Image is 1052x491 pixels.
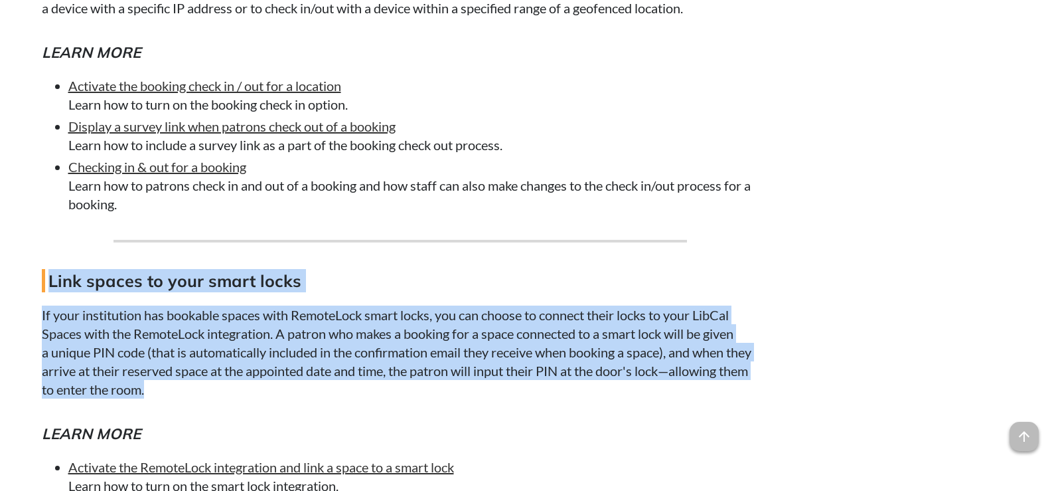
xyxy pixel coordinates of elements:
[68,117,759,154] li: Learn how to include a survey link as a part of the booking check out process.
[1010,422,1039,451] span: arrow_upward
[42,42,759,63] h5: Learn more
[1010,423,1039,439] a: arrow_upward
[42,306,759,399] p: If your institution has bookable spaces with RemoteLock smart locks, you can choose to connect th...
[68,78,341,94] a: Activate the booking check in / out for a location
[68,76,759,114] li: Learn how to turn on the booking check in option.
[68,118,396,134] a: Display a survey link when patrons check out of a booking
[68,159,246,175] a: Checking in & out for a booking
[68,157,759,213] li: Learn how to patrons check in and out of a booking and how staff can also make changes to the che...
[42,423,759,444] h5: Learn more
[68,459,454,475] a: Activate the RemoteLock integration and link a space to a smart lock
[42,269,759,292] h4: Link spaces to your smart locks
